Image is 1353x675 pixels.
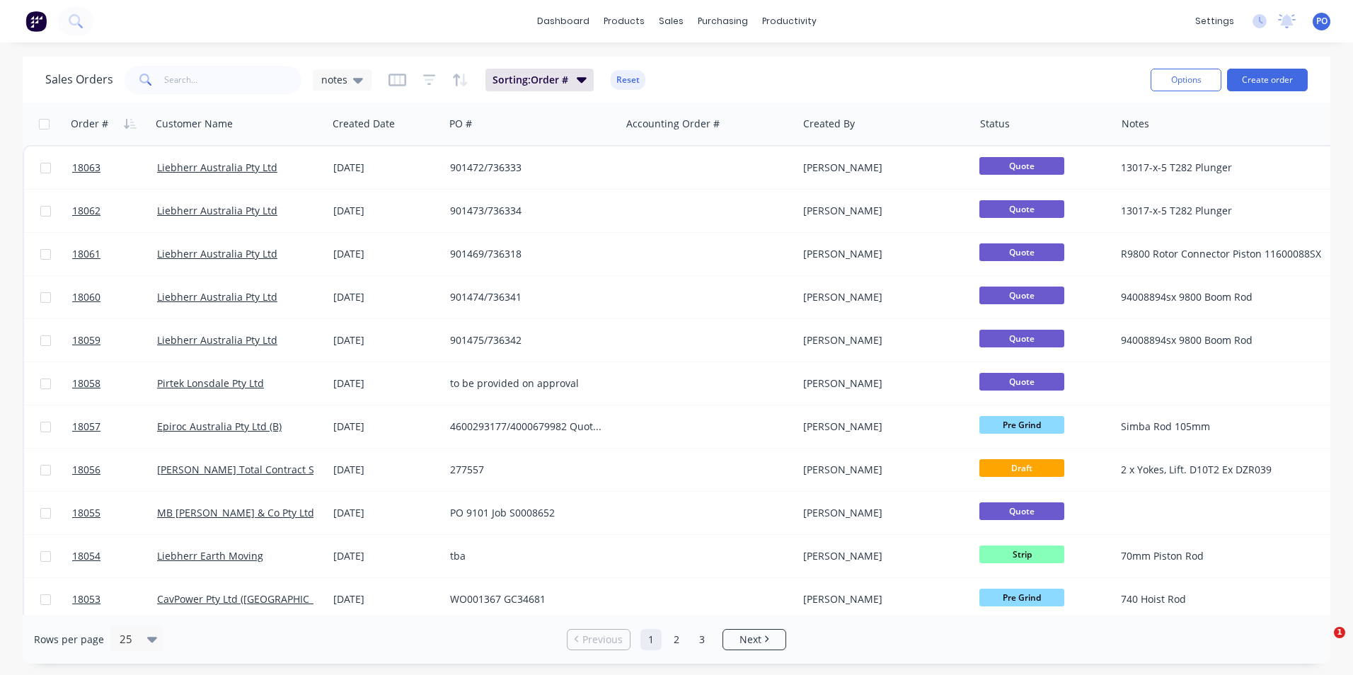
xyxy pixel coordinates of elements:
[803,549,960,563] div: [PERSON_NAME]
[72,420,100,434] span: 18057
[611,70,645,90] button: Reset
[157,376,264,390] a: Pirtek Lonsdale Pty Ltd
[333,333,439,347] div: [DATE]
[72,405,157,448] a: 18057
[72,506,100,520] span: 18055
[34,633,104,647] span: Rows per page
[493,73,568,87] span: Sorting: Order #
[803,592,960,606] div: [PERSON_NAME]
[803,204,960,218] div: [PERSON_NAME]
[803,333,960,347] div: [PERSON_NAME]
[450,506,607,520] div: PO 9101 Job S0008652
[333,290,439,304] div: [DATE]
[333,506,439,520] div: [DATE]
[626,117,720,131] div: Accounting Order #
[1227,69,1308,91] button: Create order
[72,247,100,261] span: 18061
[72,376,100,391] span: 18058
[333,463,439,477] div: [DATE]
[449,117,472,131] div: PO #
[979,200,1064,218] span: Quote
[1151,69,1221,91] button: Options
[157,463,416,476] a: [PERSON_NAME] Total Contract Solutions (TSM) Pty Ltd
[803,117,855,131] div: Created By
[72,146,157,189] a: 18063
[157,247,277,260] a: Liebherr Australia Pty Ltd
[450,549,607,563] div: tba
[723,633,785,647] a: Next page
[803,420,960,434] div: [PERSON_NAME]
[691,11,755,32] div: purchasing
[157,506,314,519] a: MB [PERSON_NAME] & Co Pty Ltd
[803,161,960,175] div: [PERSON_NAME]
[333,247,439,261] div: [DATE]
[72,535,157,577] a: 18054
[71,117,108,131] div: Order #
[582,633,623,647] span: Previous
[72,362,157,405] a: 18058
[1334,627,1345,638] span: 1
[450,204,607,218] div: 901473/736334
[530,11,597,32] a: dashboard
[450,420,607,434] div: 4600293177/4000679982 Quote No. 4053
[333,117,395,131] div: Created Date
[333,161,439,175] div: [DATE]
[72,190,157,232] a: 18062
[803,463,960,477] div: [PERSON_NAME]
[1316,15,1328,28] span: PO
[691,629,713,650] a: Page 3
[979,459,1064,477] span: Draft
[979,330,1064,347] span: Quote
[739,633,761,647] span: Next
[979,416,1064,434] span: Pre Grind
[157,592,344,606] a: CavPower Pty Ltd ([GEOGRAPHIC_DATA])
[157,420,282,433] a: Epiroc Australia Pty Ltd (B)
[803,376,960,391] div: [PERSON_NAME]
[450,592,607,606] div: WO001367 GC34681
[72,233,157,275] a: 18061
[333,204,439,218] div: [DATE]
[450,333,607,347] div: 901475/736342
[1188,11,1241,32] div: settings
[450,290,607,304] div: 901474/736341
[450,247,607,261] div: 901469/736318
[72,492,157,534] a: 18055
[72,449,157,491] a: 18056
[652,11,691,32] div: sales
[803,506,960,520] div: [PERSON_NAME]
[979,546,1064,563] span: Strip
[755,11,824,32] div: productivity
[157,290,277,304] a: Liebherr Australia Pty Ltd
[979,502,1064,520] span: Quote
[72,333,100,347] span: 18059
[979,373,1064,391] span: Quote
[157,204,277,217] a: Liebherr Australia Pty Ltd
[25,11,47,32] img: Factory
[450,376,607,391] div: to be provided on approval
[333,420,439,434] div: [DATE]
[333,549,439,563] div: [DATE]
[666,629,687,650] a: Page 2
[157,549,263,562] a: Liebherr Earth Moving
[72,319,157,362] a: 18059
[640,629,662,650] a: Page 1 is your current page
[72,290,100,304] span: 18060
[979,243,1064,261] span: Quote
[450,463,607,477] div: 277557
[157,161,277,174] a: Liebherr Australia Pty Ltd
[321,72,347,87] span: notes
[72,276,157,318] a: 18060
[333,376,439,391] div: [DATE]
[803,290,960,304] div: [PERSON_NAME]
[450,161,607,175] div: 901472/736333
[72,463,100,477] span: 18056
[72,578,157,621] a: 18053
[568,633,630,647] a: Previous page
[72,161,100,175] span: 18063
[979,287,1064,304] span: Quote
[803,247,960,261] div: [PERSON_NAME]
[164,66,302,94] input: Search...
[1305,627,1339,661] iframe: Intercom live chat
[72,549,100,563] span: 18054
[980,117,1010,131] div: Status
